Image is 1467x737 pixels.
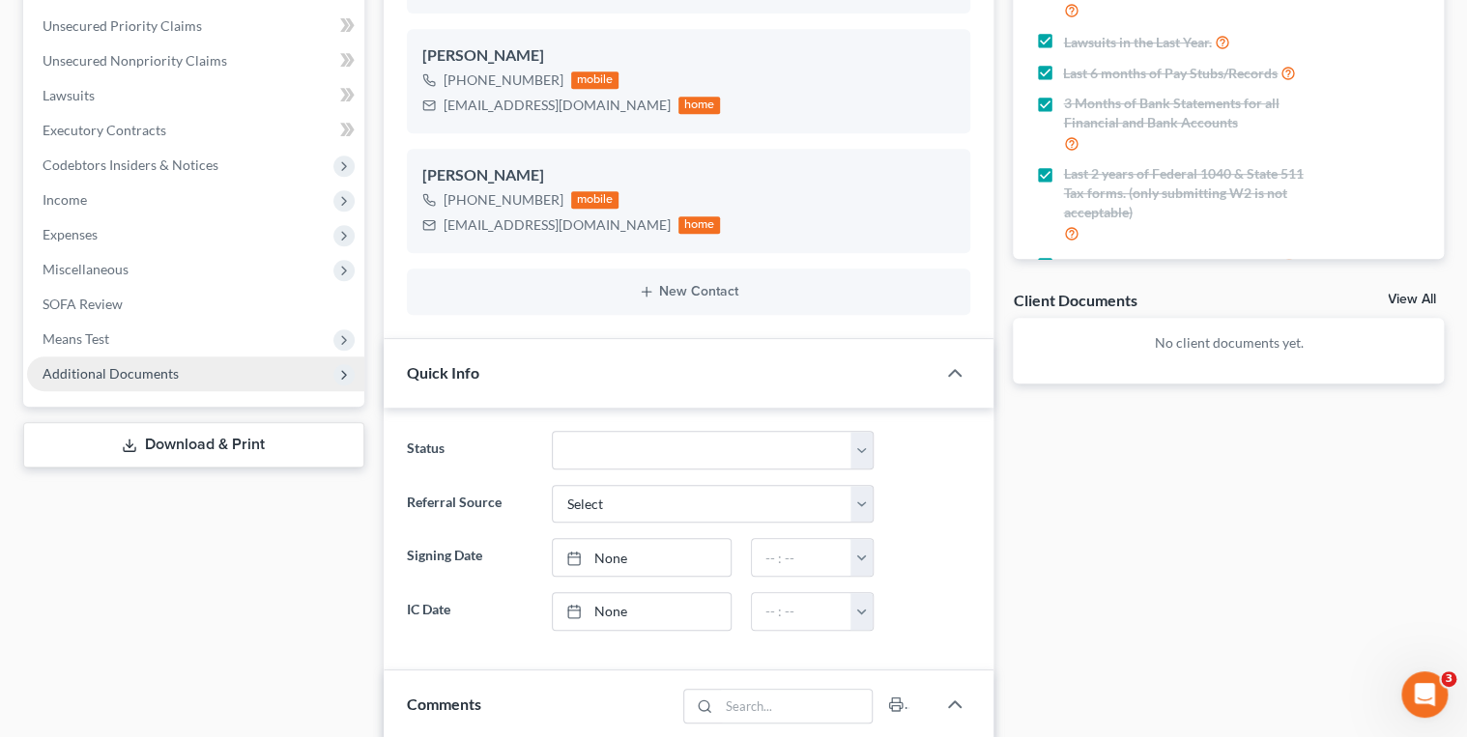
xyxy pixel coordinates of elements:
span: Unsecured Nonpriority Claims [43,52,227,69]
span: Unsecured Priority Claims [43,17,202,34]
a: None [553,539,730,576]
span: Lawsuits [43,87,95,103]
span: 3 Months of Bank Statements for all Financial and Bank Accounts [1063,94,1319,132]
label: Referral Source [397,485,543,524]
span: 3 [1441,671,1456,687]
div: [PERSON_NAME] [422,164,956,187]
p: No client documents yet. [1028,333,1428,353]
button: New Contact [422,284,956,299]
a: Lawsuits [27,78,364,113]
span: Real Property Deeds and Mortgages [1063,256,1278,275]
div: [EMAIL_ADDRESS][DOMAIN_NAME] [444,215,671,235]
label: Signing Date [397,538,543,577]
div: Client Documents [1013,290,1136,310]
a: Unsecured Nonpriority Claims [27,43,364,78]
span: Last 2 years of Federal 1040 & State 511 Tax forms. (only submitting W2 is not acceptable) [1063,164,1319,222]
label: IC Date [397,592,543,631]
input: -- : -- [752,593,851,630]
div: mobile [571,191,619,209]
a: Executory Contracts [27,113,364,148]
div: home [678,216,721,234]
span: Expenses [43,226,98,242]
a: Download & Print [23,422,364,468]
div: home [678,97,721,114]
span: Comments [407,694,481,713]
div: [EMAIL_ADDRESS][DOMAIN_NAME] [444,96,671,115]
div: mobile [571,71,619,89]
span: Codebtors Insiders & Notices [43,156,218,173]
input: -- : -- [752,539,851,576]
span: Income [43,191,87,208]
span: Lawsuits in the Last Year. [1063,33,1211,52]
iframe: Intercom live chat [1401,671,1448,718]
a: None [553,593,730,630]
span: Miscellaneous [43,261,129,277]
a: View All [1388,293,1436,306]
label: Status [397,431,543,469]
div: [PHONE_NUMBER] [444,71,563,90]
a: SOFA Review [27,287,364,322]
input: Search... [719,690,873,723]
span: SOFA Review [43,296,123,312]
span: Additional Documents [43,365,179,382]
span: Quick Info [407,363,479,382]
div: [PERSON_NAME] [422,44,956,68]
div: [PHONE_NUMBER] [444,190,563,210]
span: Means Test [43,330,109,347]
a: Unsecured Priority Claims [27,9,364,43]
span: Last 6 months of Pay Stubs/Records [1063,64,1278,83]
span: Executory Contracts [43,122,166,138]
